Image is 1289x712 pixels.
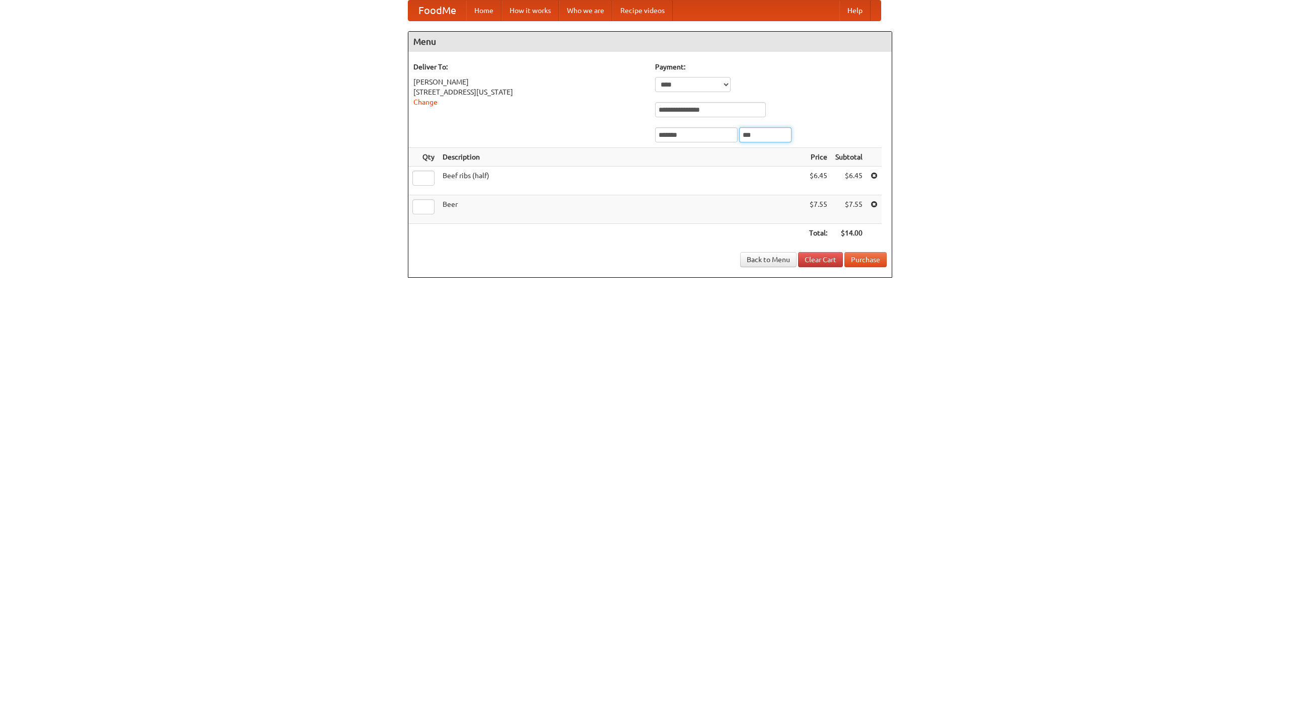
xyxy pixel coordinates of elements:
[805,195,831,224] td: $7.55
[844,252,887,267] button: Purchase
[805,224,831,243] th: Total:
[612,1,673,21] a: Recipe videos
[439,167,805,195] td: Beef ribs (half)
[408,32,892,52] h4: Menu
[559,1,612,21] a: Who we are
[655,62,887,72] h5: Payment:
[831,167,867,195] td: $6.45
[831,224,867,243] th: $14.00
[408,1,466,21] a: FoodMe
[439,148,805,167] th: Description
[413,77,645,87] div: [PERSON_NAME]
[466,1,502,21] a: Home
[798,252,843,267] a: Clear Cart
[502,1,559,21] a: How it works
[413,98,438,106] a: Change
[408,148,439,167] th: Qty
[740,252,797,267] a: Back to Menu
[839,1,871,21] a: Help
[831,148,867,167] th: Subtotal
[831,195,867,224] td: $7.55
[805,167,831,195] td: $6.45
[413,62,645,72] h5: Deliver To:
[413,87,645,97] div: [STREET_ADDRESS][US_STATE]
[805,148,831,167] th: Price
[439,195,805,224] td: Beer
